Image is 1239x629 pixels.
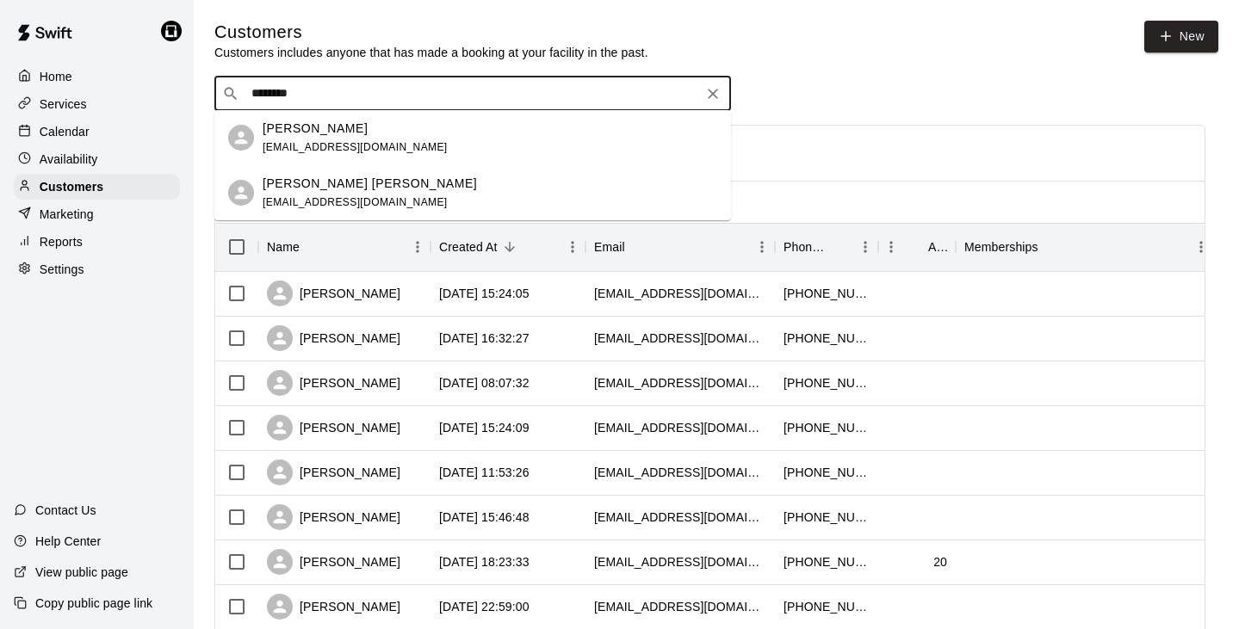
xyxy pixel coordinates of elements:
p: Customers [40,178,103,195]
div: Memberships [964,223,1038,271]
div: Name [258,223,431,271]
div: ryancurl1414@gmail.com [594,285,766,302]
div: Created At [439,223,498,271]
div: 2025-08-04 16:32:27 [439,330,530,347]
div: Age [878,223,956,271]
img: Justin Struyk [161,21,182,41]
div: guallabal@gmail.com [594,598,766,615]
p: Settings [40,261,84,278]
div: [PERSON_NAME] [267,504,400,530]
button: Clear [701,82,725,106]
span: [EMAIL_ADDRESS][DOMAIN_NAME] [263,141,448,153]
div: 20 [933,553,947,570]
div: +15406920729 [784,285,870,302]
div: +15402878096 [784,598,870,615]
span: [EMAIL_ADDRESS][DOMAIN_NAME] [263,196,448,208]
a: Settings [14,256,180,282]
div: 2025-07-15 15:24:09 [439,419,530,436]
div: [PERSON_NAME] [267,594,400,620]
div: +15403369002 [784,419,870,436]
div: Phone Number [775,223,878,271]
div: [PERSON_NAME] [267,281,400,306]
div: Daun Nicholson [228,125,254,151]
button: Menu [560,234,585,260]
button: Menu [749,234,775,260]
button: Menu [852,234,878,260]
div: [PERSON_NAME] [267,370,400,396]
button: Menu [405,234,431,260]
div: 2025-07-20 08:07:32 [439,374,530,392]
div: Justin Struyk [158,14,194,48]
p: View public page [35,564,128,581]
div: Age [928,223,947,271]
div: 2025-08-06 15:24:05 [439,285,530,302]
button: Menu [878,234,904,260]
div: [PERSON_NAME] [267,415,400,441]
a: Availability [14,146,180,172]
p: [PERSON_NAME] [PERSON_NAME] [263,175,477,193]
a: Services [14,91,180,117]
button: Sort [625,235,649,259]
a: Reports [14,229,180,255]
div: +15402333011 [784,464,870,481]
p: Availability [40,151,98,168]
button: Sort [1038,235,1062,259]
p: Help Center [35,533,101,550]
a: Home [14,64,180,89]
h5: Customers [214,21,648,44]
p: Contact Us [35,502,96,519]
div: +15407719487 [784,553,870,570]
a: Customers [14,174,180,200]
p: Reports [40,233,83,250]
div: sislerson1@yahoo.com [594,419,766,436]
div: +17038700088 [784,330,870,347]
div: samiahajjaoui92@gmail.com [594,330,766,347]
div: +15403833438 [784,509,870,526]
div: Connor Nicholson [228,180,254,206]
div: Created At [431,223,585,271]
div: Memberships [956,223,1214,271]
div: browla3@yahoo.com [594,374,766,392]
div: haymorjd@gmail.com [594,509,766,526]
p: [PERSON_NAME] [263,120,368,138]
div: Search customers by name or email [214,77,731,111]
a: Marketing [14,201,180,227]
p: Copy public page link [35,595,152,612]
div: [PERSON_NAME] [267,325,400,351]
p: Customers includes anyone that has made a booking at your facility in the past. [214,44,648,61]
div: 2025-06-25 18:23:33 [439,553,530,570]
div: [PERSON_NAME] [267,459,400,485]
p: Home [40,68,72,85]
p: Calendar [40,123,90,140]
div: [PERSON_NAME] [267,549,400,575]
div: Phone Number [784,223,828,271]
div: helmickty@icloud.com [594,553,766,570]
a: New [1144,21,1218,52]
div: 2025-06-20 22:59:00 [439,598,530,615]
div: +14344442811 [784,374,870,392]
a: Calendar [14,119,180,145]
div: Email [594,223,625,271]
div: Name [267,223,300,271]
button: Menu [1188,234,1214,260]
div: Email [585,223,775,271]
button: Sort [828,235,852,259]
p: Services [40,96,87,113]
div: brandondavis1@yahoo.com [594,464,766,481]
button: Sort [498,235,522,259]
div: 2025-06-29 11:53:26 [439,464,530,481]
div: 2025-06-27 15:46:48 [439,509,530,526]
button: Sort [300,235,324,259]
p: Marketing [40,206,94,223]
button: Sort [904,235,928,259]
